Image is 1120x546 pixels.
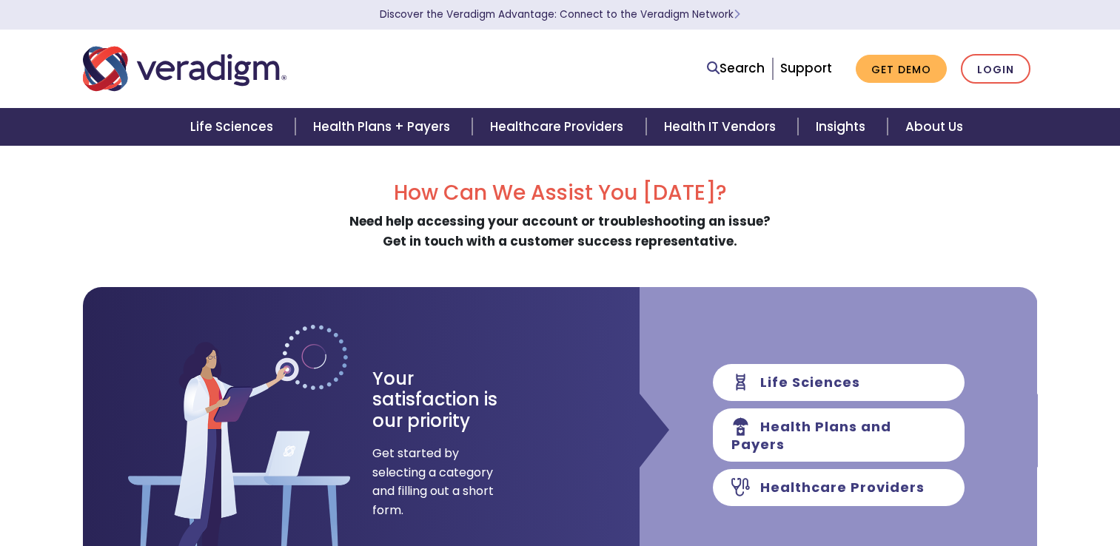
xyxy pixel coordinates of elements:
[780,59,832,77] a: Support
[372,444,494,519] span: Get started by selecting a category and filling out a short form.
[295,108,472,146] a: Health Plans + Payers
[646,108,798,146] a: Health IT Vendors
[856,55,947,84] a: Get Demo
[83,44,286,93] img: Veradigm logo
[472,108,645,146] a: Healthcare Providers
[961,54,1030,84] a: Login
[349,212,771,250] strong: Need help accessing your account or troubleshooting an issue? Get in touch with a customer succes...
[798,108,888,146] a: Insights
[734,7,740,21] span: Learn More
[888,108,981,146] a: About Us
[707,58,765,78] a: Search
[83,181,1038,206] h2: How Can We Assist You [DATE]?
[372,368,524,432] h3: Your satisfaction is our priority
[172,108,295,146] a: Life Sciences
[380,7,740,21] a: Discover the Veradigm Advantage: Connect to the Veradigm NetworkLearn More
